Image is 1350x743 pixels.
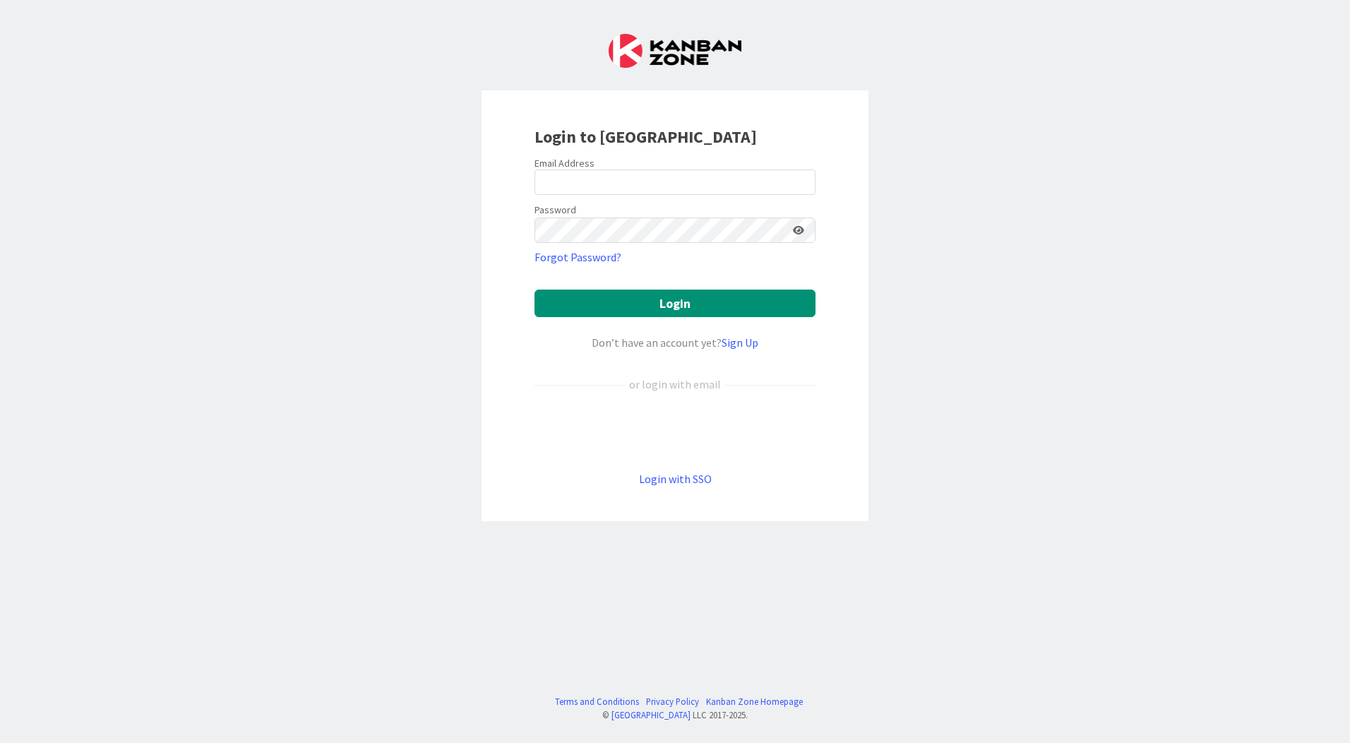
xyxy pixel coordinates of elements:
keeper-lock: Open Keeper Popup [792,174,808,191]
img: Kanban Zone [609,34,741,68]
a: [GEOGRAPHIC_DATA] [611,709,691,720]
a: Forgot Password? [534,249,621,266]
div: Don’t have an account yet? [534,334,816,351]
button: Login [534,290,816,317]
a: Terms and Conditions [555,695,639,708]
div: or login with email [626,376,724,393]
iframe: Sign in with Google Button [527,416,824,447]
b: Login to [GEOGRAPHIC_DATA] [534,126,757,148]
a: Login with SSO [639,472,712,486]
label: Password [534,203,576,218]
a: Sign Up [722,335,758,350]
div: © LLC 2017- 2025 . [548,708,803,722]
a: Privacy Policy [646,695,699,708]
a: Kanban Zone Homepage [706,695,803,708]
label: Email Address [534,157,595,170]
